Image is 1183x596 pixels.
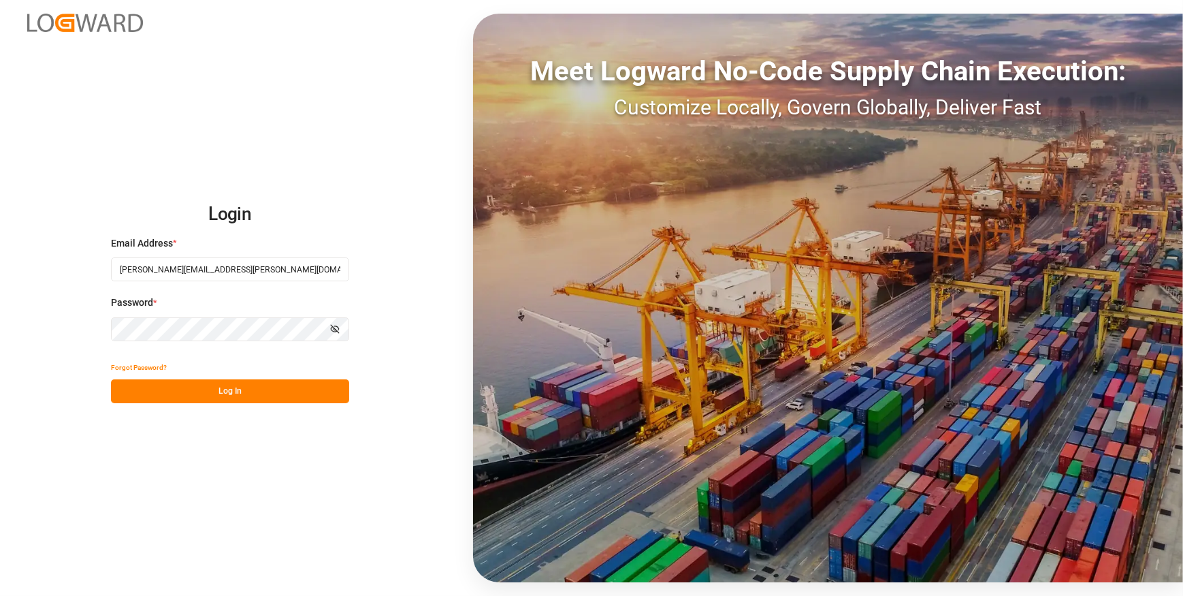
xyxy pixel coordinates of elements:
button: Log In [111,379,349,403]
button: Forgot Password? [111,356,167,379]
span: Password [111,296,153,310]
h2: Login [111,193,349,236]
img: Logward_new_orange.png [27,14,143,32]
input: Enter your email [111,257,349,281]
div: Meet Logward No-Code Supply Chain Execution: [473,51,1183,92]
span: Email Address [111,236,173,251]
div: Customize Locally, Govern Globally, Deliver Fast [473,92,1183,123]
